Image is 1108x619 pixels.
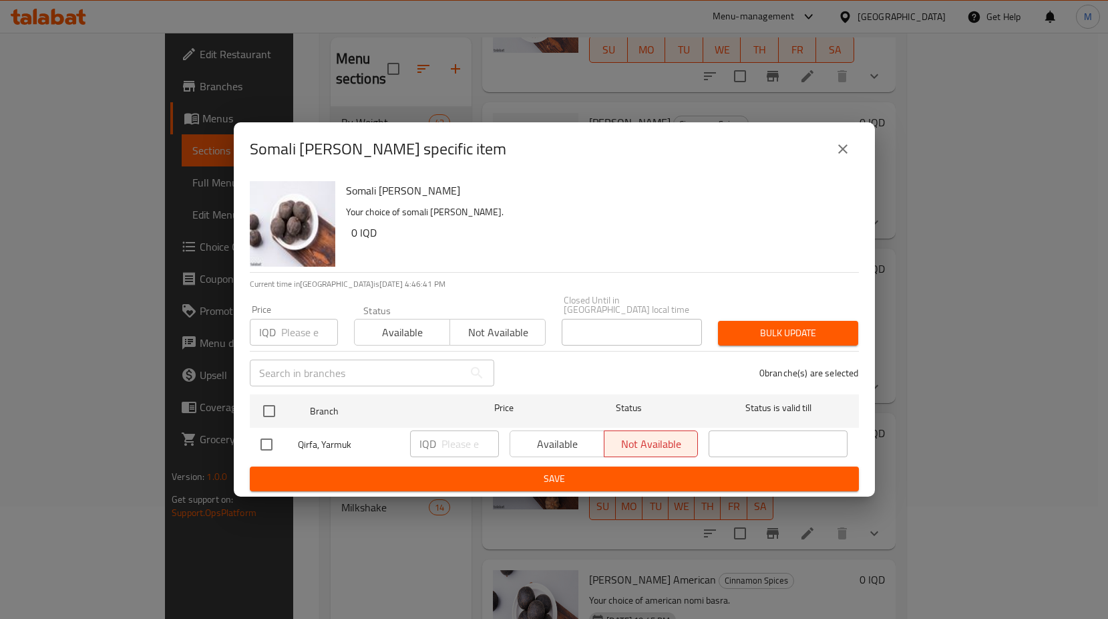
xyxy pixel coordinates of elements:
p: IQD [419,436,436,452]
span: Branch [310,403,449,420]
img: Somali Nomi Basra [250,181,335,267]
input: Please enter price [281,319,338,346]
input: Please enter price [441,430,499,457]
input: Search in branches [250,360,464,386]
h6: 0 IQD [351,223,848,242]
button: Bulk update [718,321,858,346]
span: Not available [455,323,540,342]
span: Available [360,323,445,342]
button: Not available [449,319,546,346]
button: close [827,133,859,165]
p: 0 branche(s) are selected [759,366,859,380]
button: Available [354,319,450,346]
p: IQD [259,324,276,340]
h6: Somali [PERSON_NAME] [346,181,848,200]
span: Price [459,400,548,416]
p: Current time in [GEOGRAPHIC_DATA] is [DATE] 4:46:41 PM [250,278,859,290]
button: Save [250,467,859,491]
span: Status [559,400,698,416]
span: Status is valid till [709,400,848,416]
span: Bulk update [729,325,848,342]
span: Qirfa, Yarmuk [298,437,399,453]
h2: Somali [PERSON_NAME] specific item [250,138,506,160]
span: Save [260,471,848,487]
p: Your choice of somali [PERSON_NAME]. [346,204,848,221]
